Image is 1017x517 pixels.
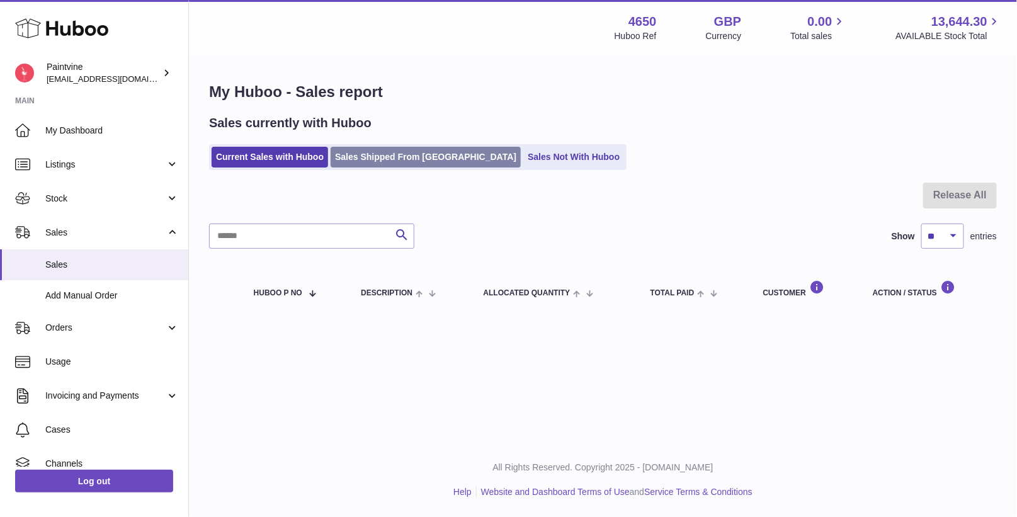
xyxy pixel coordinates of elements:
[873,280,984,297] div: Action / Status
[45,227,166,239] span: Sales
[47,74,185,84] span: [EMAIL_ADDRESS][DOMAIN_NAME]
[790,30,846,42] span: Total sales
[15,470,173,492] a: Log out
[212,147,328,168] a: Current Sales with Huboo
[209,82,997,102] h1: My Huboo - Sales report
[453,487,472,497] a: Help
[47,61,160,85] div: Paintvine
[523,147,624,168] a: Sales Not With Huboo
[45,159,166,171] span: Listings
[706,30,742,42] div: Currency
[15,64,34,82] img: euan@paintvine.co.uk
[209,115,372,132] h2: Sales currently with Huboo
[790,13,846,42] a: 0.00 Total sales
[477,486,753,498] li: and
[892,230,915,242] label: Show
[895,13,1002,42] a: 13,644.30 AVAILABLE Stock Total
[199,462,1007,474] p: All Rights Reserved. Copyright 2025 - [DOMAIN_NAME]
[628,13,657,30] strong: 4650
[45,424,179,436] span: Cases
[615,30,657,42] div: Huboo Ref
[970,230,997,242] span: entries
[45,390,166,402] span: Invoicing and Payments
[45,193,166,205] span: Stock
[45,322,166,334] span: Orders
[644,487,753,497] a: Service Terms & Conditions
[651,289,695,297] span: Total paid
[931,13,987,30] span: 13,644.30
[45,356,179,368] span: Usage
[763,280,848,297] div: Customer
[331,147,521,168] a: Sales Shipped From [GEOGRAPHIC_DATA]
[714,13,741,30] strong: GBP
[45,290,179,302] span: Add Manual Order
[45,125,179,137] span: My Dashboard
[361,289,412,297] span: Description
[484,289,571,297] span: ALLOCATED Quantity
[481,487,630,497] a: Website and Dashboard Terms of Use
[254,289,302,297] span: Huboo P no
[895,30,1002,42] span: AVAILABLE Stock Total
[45,259,179,271] span: Sales
[808,13,832,30] span: 0.00
[45,458,179,470] span: Channels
